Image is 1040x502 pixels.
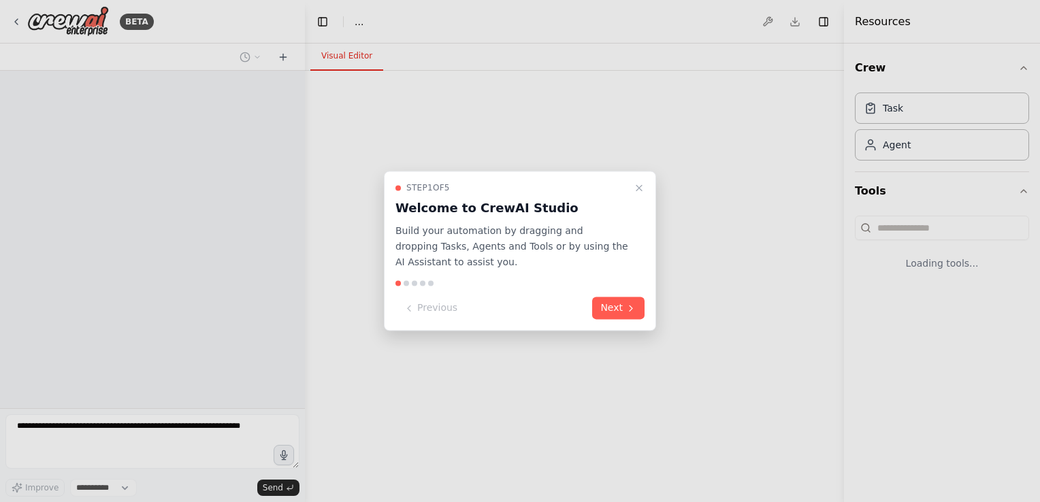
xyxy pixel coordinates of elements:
[395,199,628,218] h3: Welcome to CrewAI Studio
[313,12,332,31] button: Hide left sidebar
[395,297,466,320] button: Previous
[395,223,628,269] p: Build your automation by dragging and dropping Tasks, Agents and Tools or by using the AI Assista...
[592,297,645,320] button: Next
[406,182,450,193] span: Step 1 of 5
[631,180,647,196] button: Close walkthrough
